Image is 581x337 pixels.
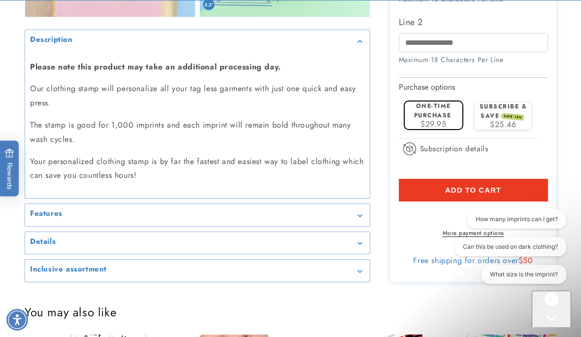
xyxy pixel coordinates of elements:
div: Free shipping for orders over [399,256,548,266]
span: Subscription details [420,143,488,155]
iframe: Gorgias live chat messenger [532,291,571,327]
h2: Details [30,237,56,247]
p: Our clothing stamp will personalize all your tag less garments with just one quick and easy press. [30,82,365,110]
h2: Features [30,209,63,219]
div: Maximum 18 Characters Per Line [399,55,548,65]
h2: Description [30,35,73,45]
p: The stamp is good for 1,000 imprints and each imprint will remain bold throughout many wash cycles. [30,118,365,147]
label: One-time purchase [414,101,452,120]
label: Purchase options [399,81,455,93]
span: $25.46 [490,119,516,130]
button: Add to cart [399,179,548,202]
summary: Details [25,232,370,254]
p: Your personalized clothing stamp is by far the fastest and easiest way to label clothing which ca... [30,155,365,183]
span: Add to cart [445,186,501,195]
strong: Please note this product may take an additional processing day. [30,61,281,72]
a: More payment options [399,229,548,237]
label: Line 2 [399,14,548,30]
summary: Inclusive assortment [25,260,370,282]
span: Rewards [5,149,14,190]
div: Accessibility Menu [6,309,28,331]
summary: Description [25,30,370,52]
h2: You may also like [25,304,556,320]
h2: Inclusive assortment [30,265,107,274]
label: Subscribe & save [480,102,527,120]
iframe: Gorgias live chat conversation starters [441,210,571,293]
span: SAVE 15% [502,113,524,121]
summary: Features [25,204,370,226]
span: $29.95 [420,118,447,130]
